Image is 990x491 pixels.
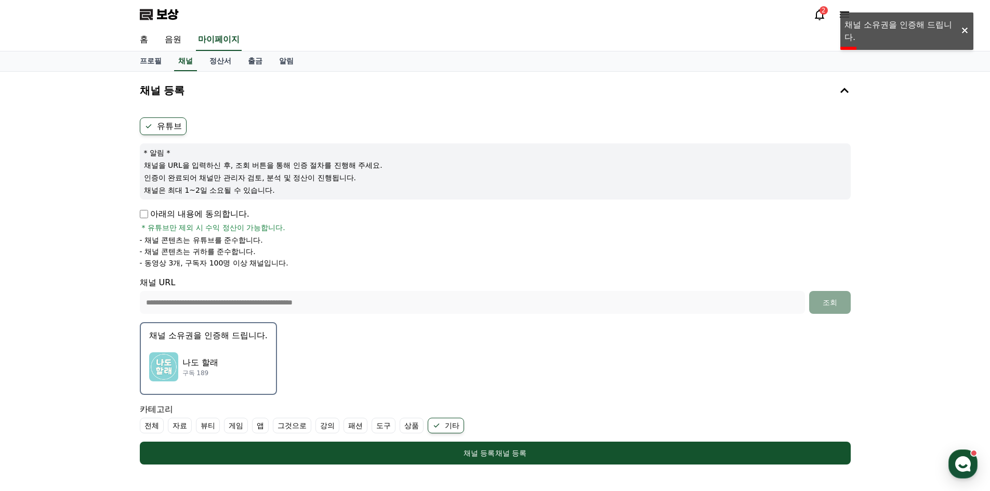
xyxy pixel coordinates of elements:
[144,174,357,182] font: 인증이 완료되어 채널만 관리자 검토, 분석 및 정산이 진행됩니다.
[156,29,190,51] a: 음원
[404,421,419,430] font: 상품
[278,421,307,430] font: 그것으로
[464,449,495,457] font: 채널 등록
[240,51,271,71] a: 출금
[140,404,173,414] font: 카테고리
[196,29,242,51] a: 마이페이지
[140,34,148,44] font: 홈
[140,259,288,267] font: - 동영상 3개, 구독자 100명 이상 채널입니다.
[198,34,240,44] font: 마이페이지
[142,223,285,232] font: * 유튜브만 제외 시 수익 정산이 가능합니다.
[279,57,294,65] font: 알림
[165,34,181,44] font: 음원
[149,330,268,340] font: 채널 소유권을 인증해 드립니다.
[144,186,275,194] font: 채널은 최대 1~2일 소요될 수 있습니다.
[150,209,249,219] font: 아래의 내용에 동의합니다.
[320,421,335,430] font: 강의
[140,442,851,465] button: 채널 등록채널 등록
[201,51,240,71] a: 정산서
[140,57,162,65] font: 프로필
[140,322,277,395] button: 채널 소유권을 인증해 드립니다. 나도 할래 나도 할래 구독 189
[495,449,526,457] font: 채널 등록
[257,421,264,430] font: 앱
[376,421,391,430] font: 도구
[823,298,837,307] font: 조회
[348,421,363,430] font: 패션
[182,369,209,377] font: 구독 189
[813,8,826,21] a: 2
[131,51,170,71] a: 프로필
[157,121,182,131] font: 유튜브
[156,7,178,22] font: 보상
[822,7,826,14] font: 2
[131,29,156,51] a: 홈
[182,357,218,367] font: 나도 할래
[445,421,459,430] font: 기타
[209,57,231,65] font: 정산서
[174,51,197,71] a: 채널
[149,352,178,381] img: 나도 할래
[140,84,185,97] font: 채널 등록
[140,6,178,23] a: 보상
[144,161,382,169] font: 채널을 URL을 입력하신 후, 조회 버튼을 통해 인증 절차를 진행해 주세요.
[201,421,215,430] font: 뷰티
[144,421,159,430] font: 전체
[136,76,855,105] button: 채널 등록
[809,291,851,314] button: 조회
[178,57,193,65] font: 채널
[248,57,262,65] font: 출금
[173,421,187,430] font: 자료
[140,277,176,287] font: 채널 URL
[140,236,263,244] font: - 채널 콘텐츠는 유튜브를 준수합니다.
[229,421,243,430] font: 게임
[271,51,302,71] a: 알림
[140,247,256,256] font: - 채널 콘텐츠는 귀하를 준수합니다.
